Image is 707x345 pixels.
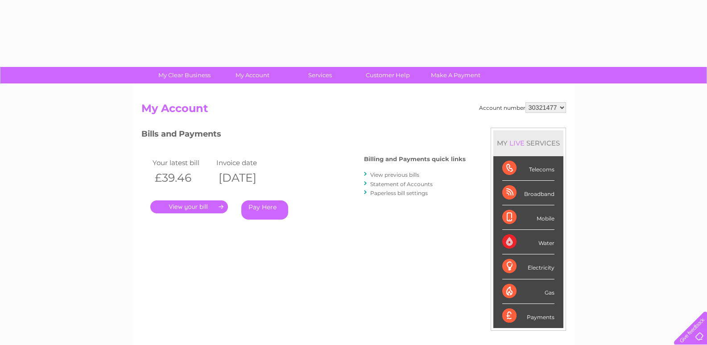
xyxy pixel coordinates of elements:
div: MY SERVICES [493,130,563,156]
a: Customer Help [351,67,425,83]
div: Payments [502,304,554,328]
div: Mobile [502,205,554,230]
a: View previous bills [370,171,419,178]
h2: My Account [141,102,566,119]
a: My Account [215,67,289,83]
a: . [150,200,228,213]
div: Telecoms [502,156,554,181]
div: Broadband [502,181,554,205]
div: Electricity [502,254,554,279]
a: Pay Here [241,200,288,220]
th: £39.46 [150,169,215,187]
div: Account number [479,102,566,113]
h3: Bills and Payments [141,128,466,143]
div: Gas [502,279,554,304]
div: Water [502,230,554,254]
h4: Billing and Payments quick links [364,156,466,162]
a: My Clear Business [148,67,221,83]
a: Make A Payment [419,67,492,83]
td: Your latest bill [150,157,215,169]
a: Services [283,67,357,83]
th: [DATE] [214,169,278,187]
div: LIVE [508,139,526,147]
a: Paperless bill settings [370,190,428,196]
a: Statement of Accounts [370,181,433,187]
td: Invoice date [214,157,278,169]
